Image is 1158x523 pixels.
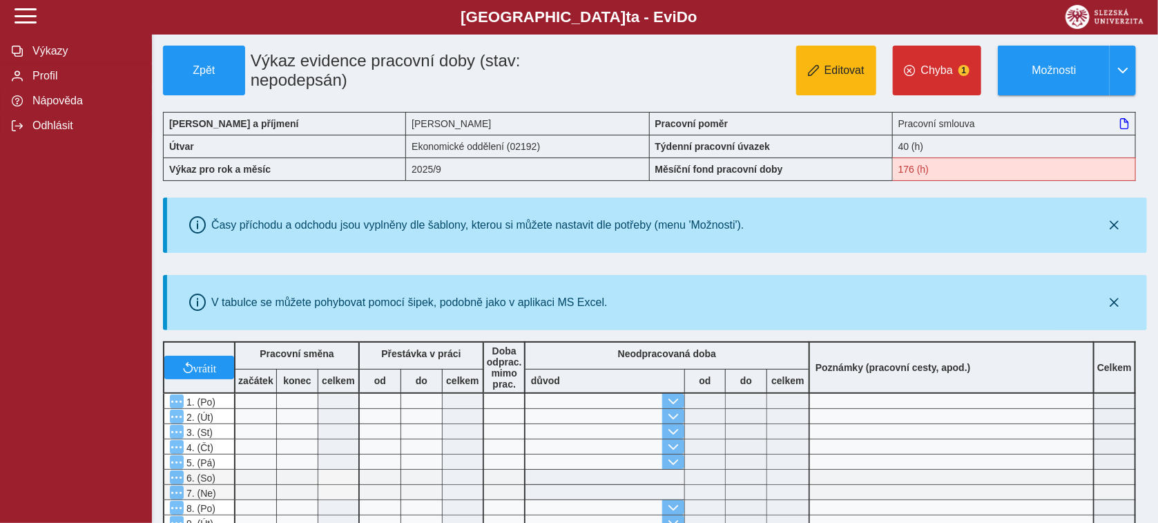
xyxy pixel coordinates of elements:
b: důvod [531,375,560,386]
button: Menu [170,455,184,469]
button: Editovat [796,46,876,95]
b: Výkaz pro rok a měsíc [169,164,271,175]
span: 6. (So) [184,473,215,484]
div: [PERSON_NAME] [406,112,649,135]
b: [GEOGRAPHIC_DATA] a - Evi [41,8,1117,26]
b: celkem [318,375,358,386]
span: 8. (Po) [184,503,215,514]
span: 4. (Čt) [184,442,213,453]
button: Zpět [163,46,245,95]
div: 2025/9 [406,158,649,181]
h1: Výkaz evidence pracovní doby (stav: nepodepsán) [245,46,573,95]
div: 40 (h) [893,135,1136,158]
span: 5. (Pá) [184,457,215,468]
span: t [626,8,630,26]
b: do [726,375,766,386]
b: konec [277,375,318,386]
span: Možnosti [1010,64,1099,77]
button: Menu [170,470,184,484]
div: Časy příchodu a odchodu jsou vyplněny dle šablony, kterou si můžete nastavit dle potřeby (menu 'M... [211,219,744,231]
div: Fond pracovní doby (176 h) a součet hodin ( h) se neshodují! [893,158,1136,181]
div: Pracovní smlouva [893,112,1136,135]
div: Ekonomické oddělení (02192) [406,135,649,158]
span: Editovat [824,64,865,77]
b: do [401,375,442,386]
b: Útvar [169,141,194,152]
button: Chyba1 [893,46,981,95]
b: Přestávka v práci [381,348,461,359]
b: Týdenní pracovní úvazek [655,141,771,152]
span: Chyba [921,64,953,77]
b: Pracovní směna [260,348,334,359]
span: Nápověda [28,95,140,107]
span: Profil [28,70,140,82]
span: 2. (Út) [184,412,213,423]
button: Menu [170,501,184,515]
button: Menu [170,425,184,439]
button: Menu [170,440,184,454]
button: Menu [170,410,184,424]
span: o [688,8,697,26]
span: 1 [958,65,969,76]
b: od [360,375,401,386]
button: Menu [170,486,184,500]
span: Odhlásit [28,120,140,132]
span: vrátit [193,362,217,373]
b: Doba odprac. mimo prac. [487,345,522,390]
span: Výkazy [28,45,140,57]
button: Možnosti [998,46,1110,95]
span: D [677,8,688,26]
div: V tabulce se můžete pohybovat pomocí šipek, podobně jako v aplikaci MS Excel. [211,296,608,309]
img: logo_web_su.png [1065,5,1143,29]
b: celkem [443,375,483,386]
span: 3. (St) [184,427,213,438]
b: [PERSON_NAME] a příjmení [169,118,298,129]
b: Měsíční fond pracovní doby [655,164,783,175]
b: Pracovní poměr [655,118,728,129]
b: celkem [767,375,809,386]
b: začátek [235,375,276,386]
b: od [685,375,725,386]
button: vrátit [164,356,234,379]
b: Neodpracovaná doba [618,348,716,359]
span: 1. (Po) [184,397,215,408]
button: Menu [170,394,184,408]
b: Poznámky (pracovní cesty, apod.) [810,362,976,373]
span: 7. (Ne) [184,488,216,499]
b: Celkem [1097,362,1132,373]
span: Zpět [169,64,239,77]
